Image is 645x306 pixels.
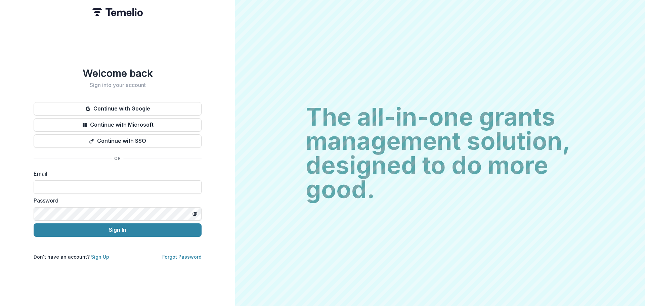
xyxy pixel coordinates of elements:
label: Password [34,196,198,205]
h2: Sign into your account [34,82,202,88]
a: Forgot Password [162,254,202,260]
p: Don't have an account? [34,253,109,260]
button: Continue with Google [34,102,202,116]
button: Continue with SSO [34,134,202,148]
button: Toggle password visibility [189,209,200,219]
img: Temelio [92,8,143,16]
button: Continue with Microsoft [34,118,202,132]
label: Email [34,170,198,178]
h1: Welcome back [34,67,202,79]
button: Sign In [34,223,202,237]
a: Sign Up [91,254,109,260]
